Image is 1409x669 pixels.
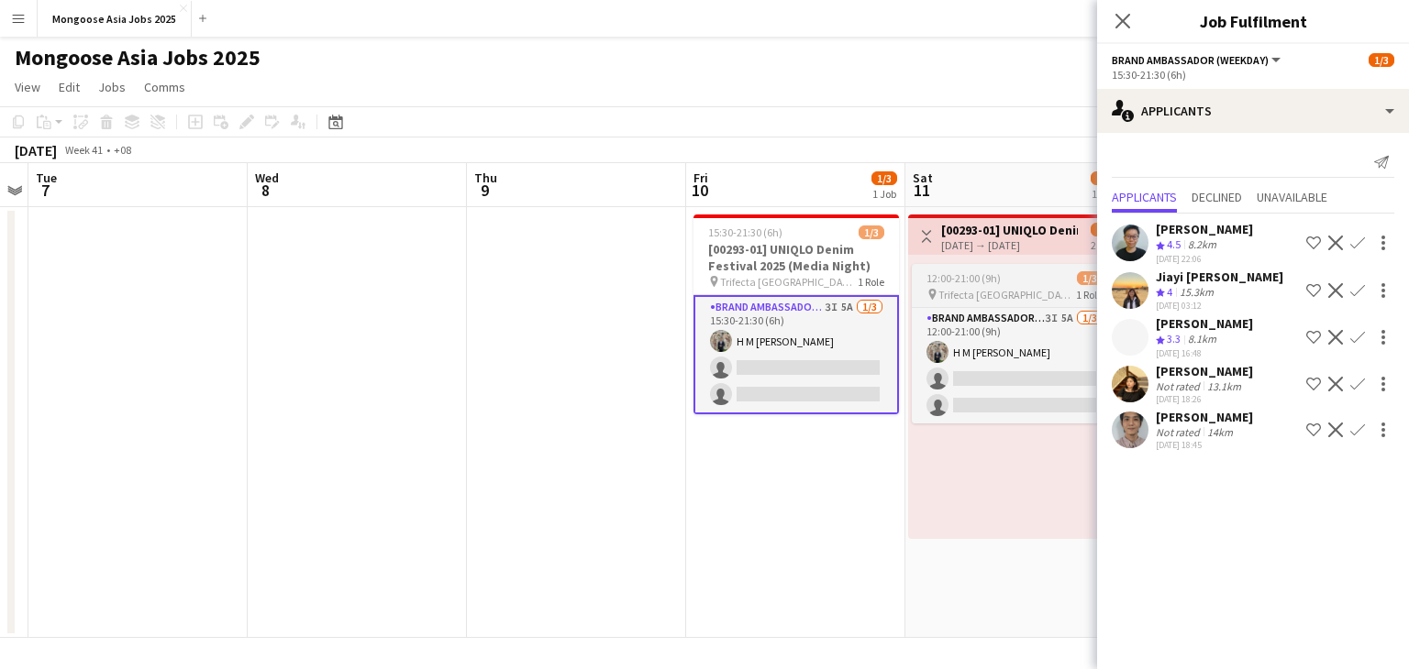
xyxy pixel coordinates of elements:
span: 9 [472,180,497,201]
a: Jobs [91,75,133,99]
span: 10 [691,180,708,201]
app-card-role: Brand Ambassador (weekend)3I5A1/312:00-21:00 (9h)H M [PERSON_NAME] [912,308,1117,423]
span: View [15,79,40,95]
span: 1 Role [858,275,884,289]
div: 2 jobs [1091,236,1116,252]
span: Week 41 [61,143,106,157]
span: Jobs [98,79,126,95]
button: Brand Ambassador (weekday) [1112,53,1283,67]
app-job-card: 12:00-21:00 (9h)1/3 Trifecta [GEOGRAPHIC_DATA]1 RoleBrand Ambassador (weekend)3I5A1/312:00-21:00 ... [912,264,1117,423]
span: 11 [910,180,933,201]
span: Wed [255,170,279,186]
span: 7 [33,180,57,201]
span: 1/3 [1369,53,1394,67]
span: Declined [1192,191,1242,203]
span: 8 [252,180,279,201]
div: 13.1km [1204,379,1245,393]
div: Jiayi [PERSON_NAME] [1156,269,1283,285]
h3: [00293-01] UNIQLO Denim Festival 2025 (Media Night) [693,241,899,274]
h1: Mongoose Asia Jobs 2025 [15,44,261,71]
h3: [00293-01] UNIQLO Denim Festival 2025 [941,222,1078,238]
div: 15.3km [1176,285,1217,301]
button: Mongoose Asia Jobs 2025 [38,1,192,37]
div: 1 Job [872,187,896,201]
div: [PERSON_NAME] [1156,315,1253,332]
div: [DATE] [15,141,57,159]
span: 1 Role [1076,288,1103,302]
div: [DATE] 22:06 [1156,253,1253,265]
span: 1/3 [871,171,897,185]
span: Sat [913,170,933,186]
span: Applicants [1112,191,1177,203]
span: Tue [36,170,57,186]
div: [DATE] → [DATE] [941,238,1078,252]
a: View [7,75,48,99]
app-card-role: Brand Ambassador (weekday)3I5A1/315:30-21:30 (6h)H M [PERSON_NAME] [693,295,899,414]
span: 1/3 [1077,271,1103,285]
a: Edit [51,75,87,99]
div: [PERSON_NAME] [1156,363,1253,379]
div: 8.2km [1184,237,1220,253]
div: +08 [114,143,131,157]
div: Applicants [1097,89,1409,133]
span: 2/6 [1091,223,1116,236]
span: 4.5 [1167,237,1181,251]
div: Not rated [1156,425,1204,439]
div: 8.1km [1184,332,1220,347]
div: [DATE] 18:26 [1156,393,1253,405]
h3: Job Fulfilment [1097,9,1409,33]
span: 15:30-21:30 (6h) [708,225,782,239]
span: Unavailable [1257,191,1327,203]
div: [PERSON_NAME] [1156,221,1253,237]
div: [DATE] 18:45 [1156,439,1253,451]
div: [DATE] 16:48 [1156,347,1253,359]
span: Trifecta [GEOGRAPHIC_DATA] [938,288,1076,302]
span: 4 [1167,285,1172,299]
span: Trifecta [GEOGRAPHIC_DATA] [720,275,858,289]
div: Not rated [1156,379,1204,393]
div: [PERSON_NAME] [1156,409,1253,425]
span: 12:00-21:00 (9h) [926,271,1001,285]
span: 1/3 [859,225,884,239]
span: Brand Ambassador (weekday) [1112,53,1269,67]
app-job-card: 15:30-21:30 (6h)1/3[00293-01] UNIQLO Denim Festival 2025 (Media Night) Trifecta [GEOGRAPHIC_DATA]... [693,214,899,414]
div: 1 Job [1092,187,1115,201]
div: 15:30-21:30 (6h) [1112,68,1394,82]
span: Thu [474,170,497,186]
span: 1/3 [1091,171,1116,185]
span: Comms [144,79,185,95]
div: [DATE] 03:12 [1156,300,1283,312]
span: Fri [693,170,708,186]
span: Edit [59,79,80,95]
a: Comms [137,75,193,99]
div: 14km [1204,425,1237,439]
span: 3.3 [1167,332,1181,345]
